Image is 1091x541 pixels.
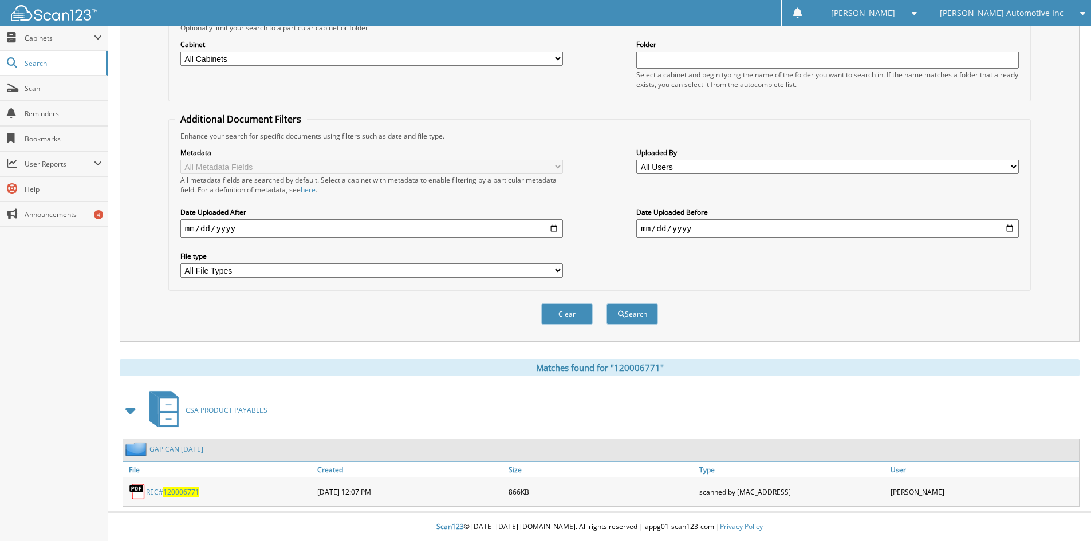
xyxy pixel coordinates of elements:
div: All metadata fields are searched by default. Select a cabinet with metadata to enable filtering b... [180,175,563,195]
span: Search [25,58,100,68]
label: Uploaded By [636,148,1019,157]
a: here [301,185,316,195]
a: Privacy Policy [720,522,763,531]
span: [PERSON_NAME] Automotive Inc [940,10,1064,17]
button: Clear [541,303,593,325]
a: Size [506,462,697,477]
span: Bookmarks [25,134,102,144]
a: Type [696,462,888,477]
a: User [888,462,1079,477]
div: [PERSON_NAME] [888,480,1079,503]
div: 866KB [506,480,697,503]
div: scanned by [MAC_ADDRESS] [696,480,888,503]
span: Help [25,184,102,194]
span: User Reports [25,159,94,169]
span: Scan123 [436,522,464,531]
span: CSA PRODUCT PAYABLES [186,405,267,415]
div: [DATE] 12:07 PM [314,480,506,503]
a: GAP CAN [DATE] [149,444,203,454]
label: Date Uploaded After [180,207,563,217]
img: folder2.png [125,442,149,456]
div: Optionally limit your search to a particular cabinet or folder [175,23,1025,33]
span: Announcements [25,210,102,219]
span: Scan [25,84,102,93]
label: Folder [636,40,1019,49]
img: PDF.png [129,483,146,500]
a: File [123,462,314,477]
div: Enhance your search for specific documents using filters such as date and file type. [175,131,1025,141]
div: 4 [94,210,103,219]
a: CSA PRODUCT PAYABLES [143,388,267,433]
div: Matches found for "120006771" [120,359,1080,376]
iframe: Chat Widget [1034,486,1091,541]
a: Created [314,462,506,477]
div: Select a cabinet and begin typing the name of the folder you want to search in. If the name match... [636,70,1019,89]
input: start [180,219,563,238]
img: scan123-logo-white.svg [11,5,97,21]
span: Reminders [25,109,102,119]
input: end [636,219,1019,238]
span: 120006771 [163,487,199,497]
span: [PERSON_NAME] [831,10,895,17]
label: Date Uploaded Before [636,207,1019,217]
label: Cabinet [180,40,563,49]
a: REC#120006771 [146,487,199,497]
button: Search [606,303,658,325]
span: Cabinets [25,33,94,43]
div: © [DATE]-[DATE] [DOMAIN_NAME]. All rights reserved | appg01-scan123-com | [108,513,1091,541]
label: Metadata [180,148,563,157]
label: File type [180,251,563,261]
legend: Additional Document Filters [175,113,307,125]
